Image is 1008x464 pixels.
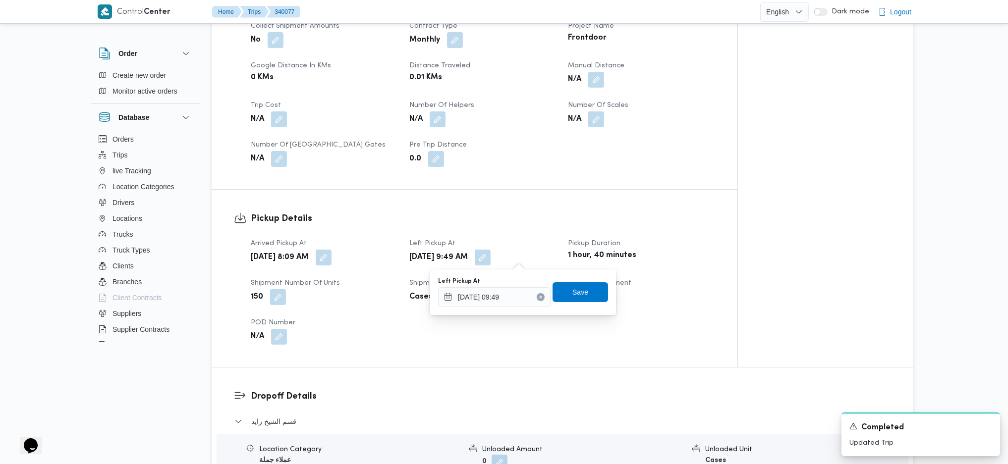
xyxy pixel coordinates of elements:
div: Notification [849,421,992,434]
span: Locations [112,212,142,224]
span: live Tracking [112,165,151,177]
b: Cases [409,291,433,303]
label: Left Pickup At [438,277,480,285]
span: Completed [861,422,904,434]
b: 150 [251,291,263,303]
img: X8yXhbKr1z7QwAAAABJRU5ErkJggg== [98,4,112,19]
button: 340077 [267,6,300,18]
div: Database [91,131,200,346]
span: Location Categories [112,181,174,193]
div: Location Category [259,444,461,455]
div: Unloaded Amount [482,444,684,455]
h3: Order [118,48,137,59]
h3: Pickup Details [251,212,715,225]
input: Press the down key to open a popover containing a calendar. [438,287,551,307]
b: [DATE] 9:49 AM [409,252,468,263]
div: Unloaded Unit [705,444,907,455]
span: Truck Types [112,244,150,256]
button: Clients [95,258,196,274]
button: Drivers [95,195,196,210]
span: قسم الشيخ زايد [251,415,296,427]
h3: Dropoff Details [251,390,891,403]
iframe: chat widget [10,424,42,454]
span: Collect Shipment Amounts [251,23,339,29]
b: 0.0 [409,153,421,165]
span: Supplier Contracts [112,323,169,335]
b: N/A [409,113,423,125]
button: Create new order [95,67,196,83]
b: N/A [251,113,264,125]
span: Left Pickup At [409,240,455,247]
b: 0 KMs [251,72,274,84]
span: Pre Trip Distance [409,142,467,148]
button: Save [553,282,608,302]
button: Supplier Contracts [95,321,196,337]
button: Trips [240,6,269,18]
span: Shipment Unit [409,280,456,286]
span: Number of Scales [568,102,628,108]
b: عملاء جملة [259,457,291,464]
b: 1 hour, 40 minutes [568,250,636,261]
button: Truck Types [95,242,196,258]
button: live Tracking [95,163,196,179]
button: Order [99,48,192,59]
span: Shipment Number of Units [251,280,340,286]
span: Drivers [112,197,134,208]
button: Trips [95,147,196,163]
button: Database [99,111,192,123]
span: Dark mode [828,8,869,16]
b: Monthly [409,34,440,46]
button: Devices [95,337,196,353]
button: Trucks [95,226,196,242]
span: Devices [112,339,137,351]
span: Orders [112,133,134,145]
b: N/A [251,331,264,343]
b: Cases [705,457,726,464]
button: Logout [874,2,915,22]
button: Home [212,6,242,18]
span: Number of [GEOGRAPHIC_DATA] Gates [251,142,386,148]
span: Clients [112,260,134,272]
button: Locations [95,210,196,226]
button: Orders [95,131,196,147]
span: Monitor active orders [112,85,177,97]
button: Clear input [537,293,545,301]
span: Contract Type [409,23,457,29]
span: Trucks [112,228,133,240]
span: Google distance in KMs [251,62,331,69]
b: N/A [568,113,581,125]
button: Suppliers [95,306,196,321]
b: [DATE] 8:09 AM [251,252,309,263]
b: 0.01 KMs [409,72,442,84]
span: Client Contracts [112,292,162,304]
b: Frontdoor [568,32,607,44]
span: Arrived Pickup At [251,240,307,247]
span: Pickup Duration [568,240,620,247]
div: Order [91,67,200,103]
span: Number of Helpers [409,102,474,108]
span: Logout [890,6,911,18]
b: No [251,34,261,46]
span: Manual Distance [568,62,624,69]
span: Suppliers [112,308,141,319]
span: Trip Cost [251,102,281,108]
span: POD Number [251,319,295,326]
p: Updated Trip [849,438,992,448]
span: Trips [112,149,128,161]
span: Project Name [568,23,614,29]
span: Distance Traveled [409,62,470,69]
button: قسم الشيخ زايد [234,415,891,427]
button: Branches [95,274,196,290]
span: Create new order [112,69,166,81]
h3: Database [118,111,149,123]
span: Save [572,286,588,298]
button: Client Contracts [95,290,196,306]
span: Branches [112,276,142,288]
b: N/A [568,74,581,86]
button: Monitor active orders [95,83,196,99]
b: N/A [251,153,264,165]
button: Location Categories [95,179,196,195]
b: Center [144,8,170,16]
